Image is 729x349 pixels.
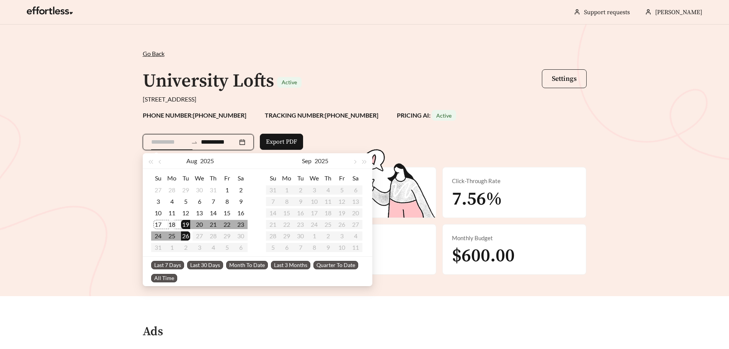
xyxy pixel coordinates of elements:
[397,111,456,119] strong: PRICING AI:
[206,207,220,219] td: 2025-08-14
[321,172,335,184] th: Th
[234,219,248,230] td: 2025-08-23
[179,219,192,230] td: 2025-08-19
[220,207,234,219] td: 2025-08-15
[200,153,214,169] button: 2025
[167,220,176,229] div: 18
[195,220,204,229] div: 20
[153,231,163,241] div: 24
[153,208,163,218] div: 10
[165,219,179,230] td: 2025-08-18
[186,153,197,169] button: Aug
[181,208,190,218] div: 12
[153,197,163,206] div: 3
[222,185,232,195] div: 1
[192,207,206,219] td: 2025-08-13
[151,196,165,207] td: 2025-08-03
[179,184,192,196] td: 2025-07-29
[192,196,206,207] td: 2025-08-06
[315,153,328,169] button: 2025
[206,184,220,196] td: 2025-07-31
[206,219,220,230] td: 2025-08-21
[151,230,165,242] td: 2025-08-24
[181,220,190,229] div: 19
[234,196,248,207] td: 2025-08-09
[222,197,232,206] div: 8
[220,184,234,196] td: 2025-08-01
[191,139,198,146] span: swap-right
[151,172,165,184] th: Su
[195,208,204,218] div: 13
[151,219,165,230] td: 2025-08-17
[271,261,310,269] span: Last 3 Months
[179,196,192,207] td: 2025-08-05
[236,208,245,218] div: 16
[165,196,179,207] td: 2025-08-04
[181,185,190,195] div: 29
[655,8,702,16] span: [PERSON_NAME]
[209,220,218,229] div: 21
[143,50,165,57] span: Go Back
[335,172,349,184] th: Fr
[282,79,297,85] span: Active
[167,231,176,241] div: 25
[165,172,179,184] th: Mo
[307,172,321,184] th: We
[165,230,179,242] td: 2025-08-25
[236,185,245,195] div: 2
[143,111,246,119] strong: PHONE NUMBER: [PHONE_NUMBER]
[584,8,630,16] a: Support requests
[452,188,502,211] span: 7.56%
[153,220,163,229] div: 17
[191,139,198,146] span: to
[153,185,163,195] div: 27
[542,69,587,88] button: Settings
[222,208,232,218] div: 15
[179,207,192,219] td: 2025-08-12
[192,184,206,196] td: 2025-07-30
[452,234,577,242] div: Monthly Budget
[436,112,452,119] span: Active
[302,153,311,169] button: Sep
[187,261,223,269] span: Last 30 Days
[167,197,176,206] div: 4
[234,207,248,219] td: 2025-08-16
[179,230,192,242] td: 2025-08-26
[206,172,220,184] th: Th
[151,261,184,269] span: Last 7 Days
[294,172,307,184] th: Tu
[220,172,234,184] th: Fr
[349,172,362,184] th: Sa
[222,220,232,229] div: 22
[143,325,163,339] h4: Ads
[167,208,176,218] div: 11
[313,261,358,269] span: Quarter To Date
[220,219,234,230] td: 2025-08-22
[206,196,220,207] td: 2025-08-07
[165,184,179,196] td: 2025-07-28
[226,261,268,269] span: Month To Date
[179,172,192,184] th: Tu
[143,70,274,93] h1: University Lofts
[265,111,378,119] strong: TRACKING NUMBER: [PHONE_NUMBER]
[181,231,190,241] div: 26
[260,134,303,150] button: Export PDF
[195,197,204,206] div: 6
[151,207,165,219] td: 2025-08-10
[452,177,577,185] div: Click-Through Rate
[452,244,515,267] span: $600.00
[143,95,587,104] div: [STREET_ADDRESS]
[552,74,577,83] span: Settings
[234,184,248,196] td: 2025-08-02
[266,137,297,146] span: Export PDF
[209,208,218,218] div: 14
[236,197,245,206] div: 9
[167,185,176,195] div: 28
[192,172,206,184] th: We
[236,220,245,229] div: 23
[209,185,218,195] div: 31
[280,172,294,184] th: Mo
[234,172,248,184] th: Sa
[209,197,218,206] div: 7
[151,274,177,282] span: All Time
